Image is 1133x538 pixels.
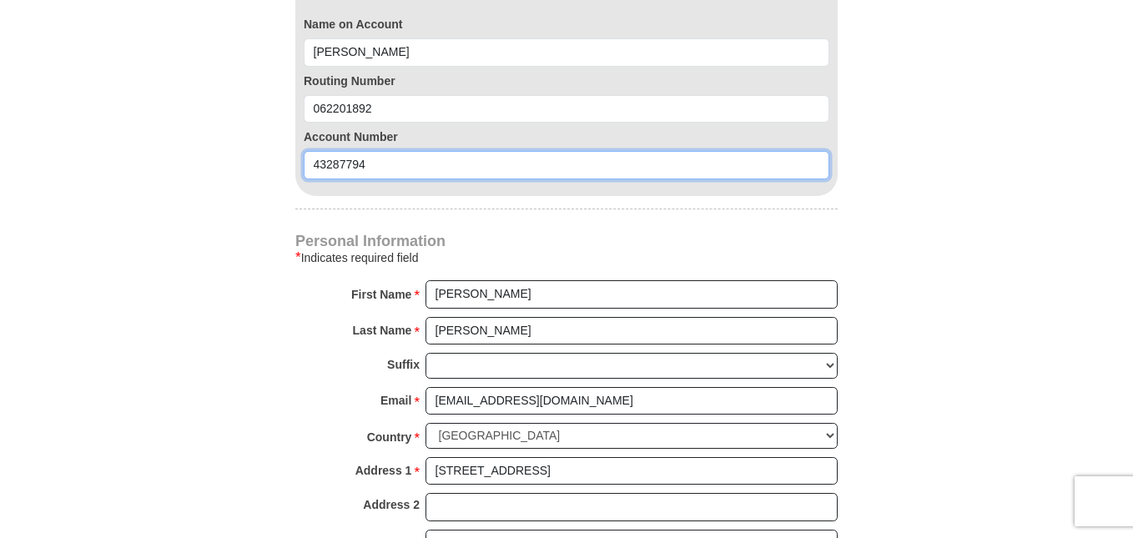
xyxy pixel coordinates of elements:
[367,425,412,449] strong: Country
[355,459,412,482] strong: Address 1
[380,389,411,412] strong: Email
[387,353,420,376] strong: Suffix
[304,73,829,89] label: Routing Number
[295,234,838,248] h4: Personal Information
[363,493,420,516] strong: Address 2
[351,283,411,306] strong: First Name
[304,128,829,145] label: Account Number
[353,319,412,342] strong: Last Name
[304,16,829,33] label: Name on Account
[295,248,838,268] div: Indicates required field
